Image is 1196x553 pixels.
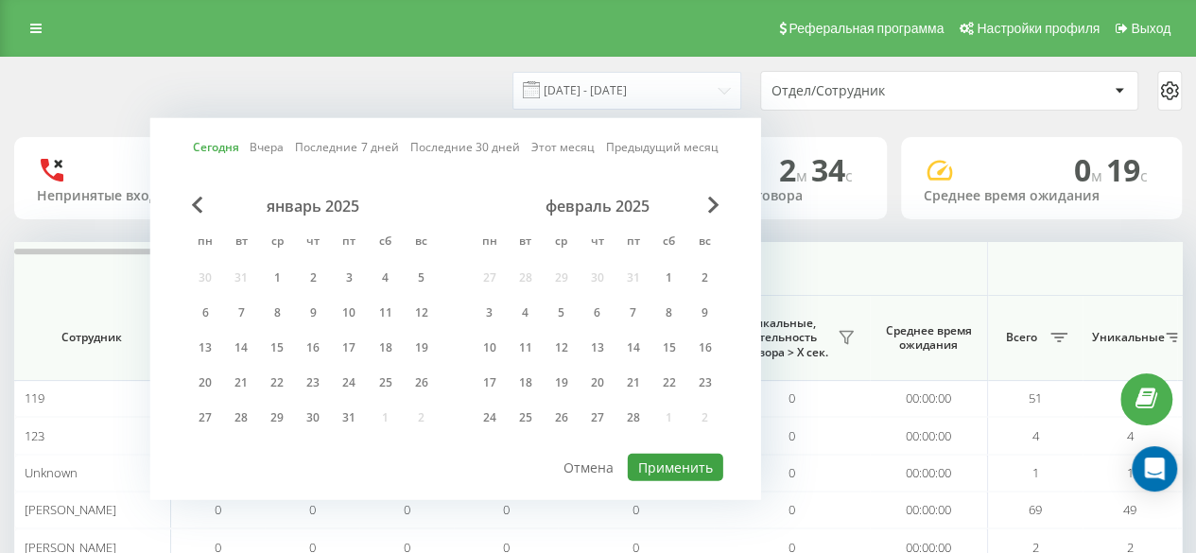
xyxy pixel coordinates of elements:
[476,229,504,257] abbr: понедельник
[924,188,1160,204] div: Среднее время ожидания
[404,369,440,397] div: вс 26 янв. 2025 г.
[302,371,326,395] div: 23
[651,334,687,362] div: сб 15 февр. 2025 г.
[615,404,651,432] div: пт 28 февр. 2025 г.
[194,336,218,360] div: 13
[691,229,719,257] abbr: воскресенье
[651,299,687,327] div: сб 8 февр. 2025 г.
[619,229,648,257] abbr: пятница
[789,389,795,406] span: 0
[513,371,538,395] div: 18
[606,138,719,156] a: Предыдущий месяц
[302,406,326,430] div: 30
[708,197,719,214] span: Next Month
[224,404,260,432] div: вт 28 янв. 2025 г.
[1123,501,1136,518] span: 49
[508,299,544,327] div: вт 4 февр. 2025 г.
[260,404,296,432] div: ср 29 янв. 2025 г.
[37,188,273,204] div: Непринятые входящие звонки
[1106,149,1148,190] span: 19
[870,417,988,454] td: 00:00:00
[193,138,239,156] a: Сегодня
[230,406,254,430] div: 28
[508,334,544,362] div: вт 11 февр. 2025 г.
[404,299,440,327] div: вс 12 янв. 2025 г.
[508,369,544,397] div: вт 18 февр. 2025 г.
[477,301,502,325] div: 3
[409,301,434,325] div: 12
[585,371,610,395] div: 20
[615,334,651,362] div: пт 14 февр. 2025 г.
[373,301,398,325] div: 11
[655,229,684,257] abbr: суббота
[309,501,316,518] span: 0
[192,229,220,257] abbr: понедельник
[188,404,224,432] div: пн 27 янв. 2025 г.
[1032,464,1039,481] span: 1
[188,299,224,327] div: пн 6 янв. 2025 г.
[580,404,615,432] div: чт 27 февр. 2025 г.
[687,264,723,292] div: вс 2 февр. 2025 г.
[1029,389,1042,406] span: 51
[1091,165,1106,186] span: м
[338,336,362,360] div: 17
[845,165,853,186] span: c
[1074,149,1106,190] span: 0
[264,229,292,257] abbr: среда
[779,149,811,190] span: 2
[477,406,502,430] div: 24
[585,336,610,360] div: 13
[549,301,574,325] div: 5
[544,404,580,432] div: ср 26 февр. 2025 г.
[338,266,362,290] div: 3
[977,21,1100,36] span: Настройки профиля
[338,406,362,430] div: 31
[472,197,723,216] div: февраль 2025
[338,301,362,325] div: 10
[657,266,682,290] div: 1
[503,501,510,518] span: 0
[368,369,404,397] div: сб 25 янв. 2025 г.
[251,138,285,156] a: Вчера
[511,229,540,257] abbr: вторник
[472,299,508,327] div: пн 3 февр. 2025 г.
[544,299,580,327] div: ср 5 февр. 2025 г.
[621,406,646,430] div: 28
[693,301,718,325] div: 9
[25,427,44,444] span: 123
[531,138,595,156] a: Этот месяц
[580,369,615,397] div: чт 20 февр. 2025 г.
[260,369,296,397] div: ср 22 янв. 2025 г.
[1032,427,1039,444] span: 4
[260,264,296,292] div: ср 1 янв. 2025 г.
[651,264,687,292] div: сб 1 февр. 2025 г.
[260,299,296,327] div: ср 8 янв. 2025 г.
[771,83,997,99] div: Отдел/Сотрудник
[811,149,853,190] span: 34
[583,229,612,257] abbr: четверг
[302,266,326,290] div: 2
[266,266,290,290] div: 1
[332,369,368,397] div: пт 24 янв. 2025 г.
[615,369,651,397] div: пт 21 февр. 2025 г.
[296,264,332,292] div: чт 2 янв. 2025 г.
[404,264,440,292] div: вс 5 янв. 2025 г.
[687,369,723,397] div: вс 23 февр. 2025 г.
[693,336,718,360] div: 16
[544,334,580,362] div: ср 12 февр. 2025 г.
[409,266,434,290] div: 5
[1131,21,1170,36] span: Выход
[1029,501,1042,518] span: 69
[621,336,646,360] div: 14
[188,197,440,216] div: январь 2025
[553,454,624,481] button: Отмена
[302,336,326,360] div: 16
[472,334,508,362] div: пн 10 февр. 2025 г.
[693,266,718,290] div: 2
[621,301,646,325] div: 7
[410,138,520,156] a: Последние 30 дней
[332,299,368,327] div: пт 10 янв. 2025 г.
[585,301,610,325] div: 6
[409,336,434,360] div: 19
[547,229,576,257] abbr: среда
